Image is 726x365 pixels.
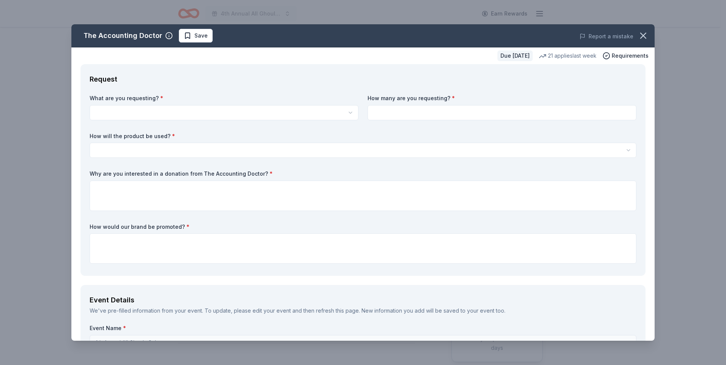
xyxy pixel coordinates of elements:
label: How will the product be used? [90,132,636,140]
button: Report a mistake [579,32,633,41]
div: Request [90,73,636,85]
span: Requirements [612,51,649,60]
span: Save [194,31,208,40]
label: How many are you requesting? [368,94,636,102]
button: Requirements [603,51,649,60]
div: We've pre-filled information from your event. To update, please edit your event and then refresh ... [90,306,636,315]
label: Why are you interested in a donation from The Accounting Doctor? [90,170,636,178]
div: 21 applies last week [539,51,597,60]
div: Event Details [90,294,636,306]
div: Due [DATE] [497,50,533,61]
label: How would our brand be promoted? [90,223,636,231]
label: Event Name [90,324,636,332]
button: Save [179,29,213,42]
div: The Accounting Doctor [84,30,162,42]
label: What are you requesting? [90,94,358,102]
